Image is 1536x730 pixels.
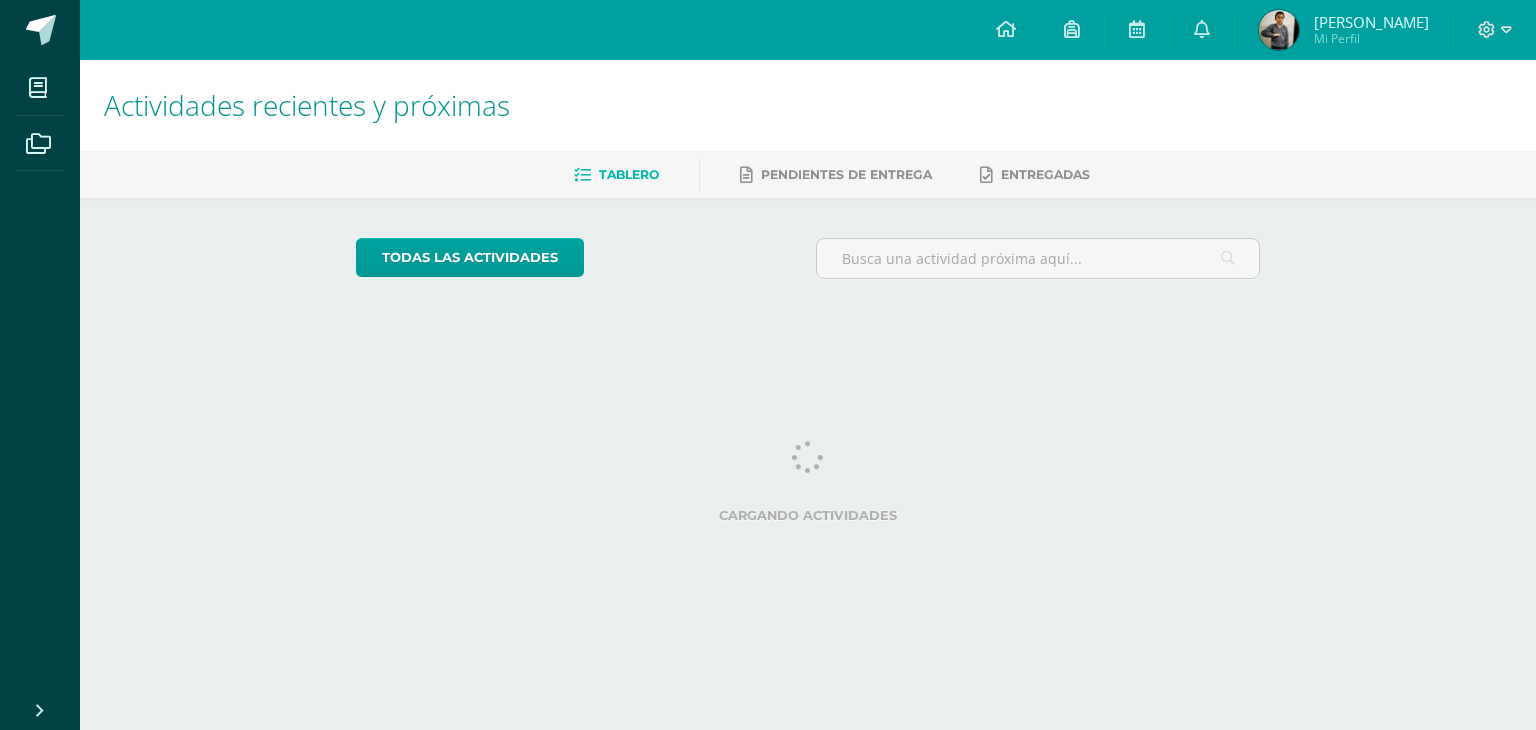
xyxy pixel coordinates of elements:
[761,167,932,182] span: Pendientes de entrega
[740,159,932,191] a: Pendientes de entrega
[356,508,1261,523] label: Cargando actividades
[599,167,659,182] span: Tablero
[1001,167,1090,182] span: Entregadas
[1314,12,1429,32] span: [PERSON_NAME]
[1259,10,1299,50] img: 347e56e02a6c605bfc83091f318a9b7f.png
[104,86,510,124] span: Actividades recientes y próximas
[980,159,1090,191] a: Entregadas
[817,239,1260,278] input: Busca una actividad próxima aquí...
[356,238,584,277] a: todas las Actividades
[574,159,659,191] a: Tablero
[1314,30,1429,47] span: Mi Perfil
